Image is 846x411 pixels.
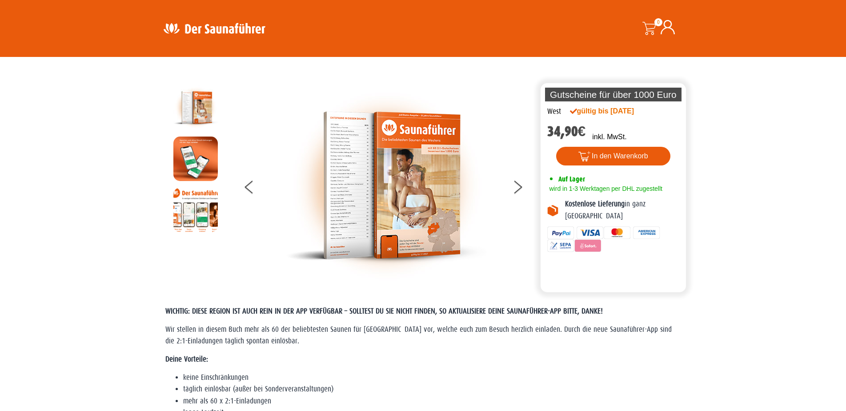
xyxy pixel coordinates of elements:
button: In den Warenkorb [556,147,670,165]
b: Kostenlose Lieferung [565,200,625,208]
span: Auf Lager [558,175,585,183]
img: der-saunafuehrer-2025-west [173,85,218,130]
span: 0 [654,18,662,26]
span: wird in 1-3 Werktagen per DHL zugestellt [547,185,662,192]
span: Wir stellen in diesem Buch mehr als 60 der beliebtesten Saunen für [GEOGRAPHIC_DATA] vor, welche ... [165,325,672,345]
p: inkl. MwSt. [592,132,626,142]
img: der-saunafuehrer-2025-west [286,85,486,286]
p: in ganz [GEOGRAPHIC_DATA] [565,198,680,222]
span: WICHTIG: DIESE REGION IST AUCH REIN IN DER APP VERFÜGBAR – SOLLTEST DU SIE NICHT FINDEN, SO AKTUA... [165,307,603,315]
div: West [547,106,561,117]
div: gültig bis [DATE] [570,106,654,117]
p: Gutscheine für über 1000 Euro [545,88,682,101]
li: täglich einlösbar (außer bei Sonderveranstaltungen) [183,383,681,395]
li: keine Einschränkungen [183,372,681,383]
bdi: 34,90 [547,123,586,140]
li: mehr als 60 x 2:1-Einladungen [183,395,681,407]
strong: Deine Vorteile: [165,355,208,363]
span: € [578,123,586,140]
img: Anleitung7tn [173,188,218,232]
img: MOCKUP-iPhone_regional [173,137,218,181]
